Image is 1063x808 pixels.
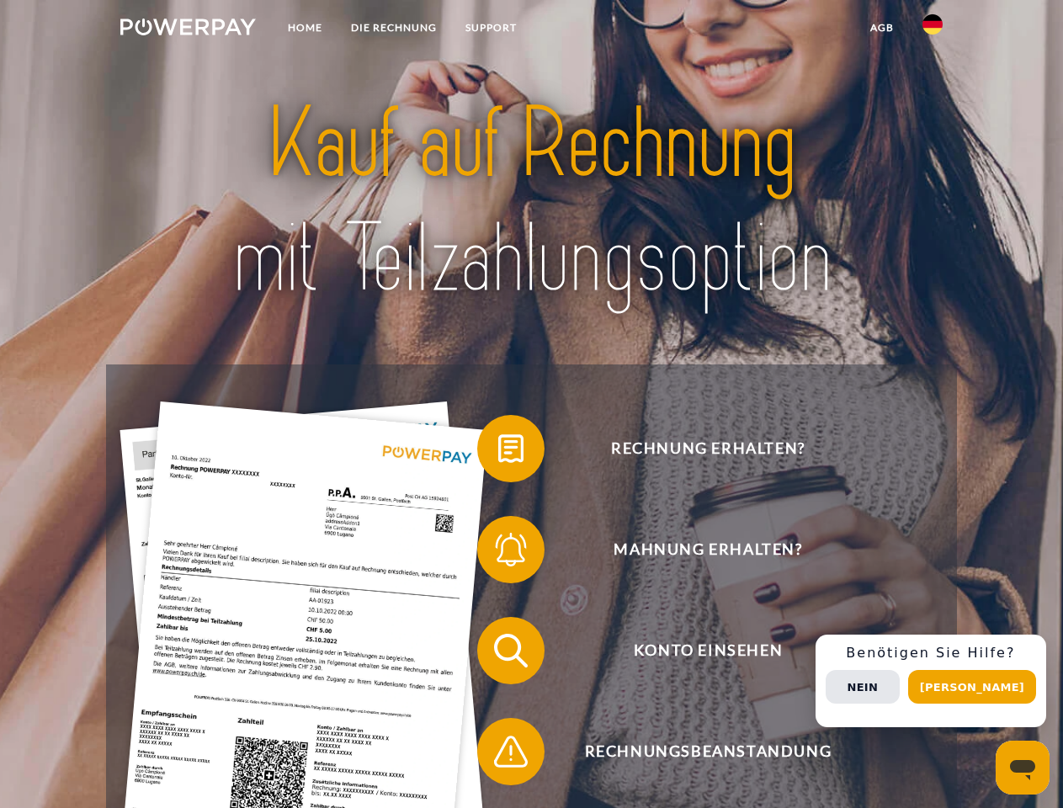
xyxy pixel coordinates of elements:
button: Rechnung erhalten? [477,415,915,482]
button: Nein [826,670,900,704]
span: Rechnung erhalten? [502,415,914,482]
img: qb_warning.svg [490,731,532,773]
img: logo-powerpay-white.svg [120,19,256,35]
span: Konto einsehen [502,617,914,684]
img: qb_bell.svg [490,529,532,571]
button: [PERSON_NAME] [908,670,1036,704]
img: qb_bill.svg [490,428,532,470]
span: Mahnung erhalten? [502,516,914,583]
div: Schnellhilfe [816,635,1046,727]
a: DIE RECHNUNG [337,13,451,43]
button: Mahnung erhalten? [477,516,915,583]
iframe: Schaltfläche zum Öffnen des Messaging-Fensters [996,741,1050,795]
button: Rechnungsbeanstandung [477,718,915,785]
a: Home [274,13,337,43]
h3: Benötigen Sie Hilfe? [826,645,1036,662]
button: Konto einsehen [477,617,915,684]
span: Rechnungsbeanstandung [502,718,914,785]
a: SUPPORT [451,13,531,43]
img: title-powerpay_de.svg [161,81,902,322]
a: agb [856,13,908,43]
img: qb_search.svg [490,630,532,672]
img: de [922,14,943,35]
